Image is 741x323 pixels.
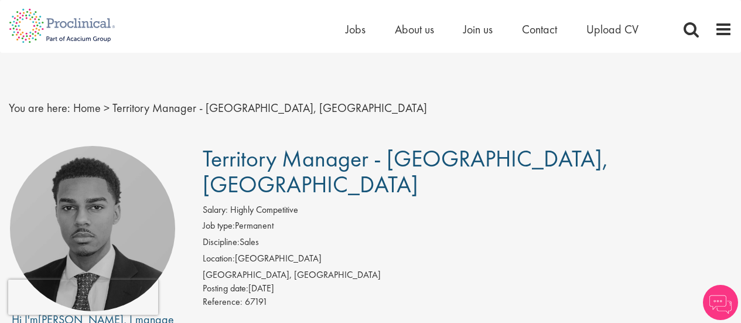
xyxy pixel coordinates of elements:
[203,219,235,233] label: Job type:
[203,252,235,266] label: Location:
[10,146,175,311] img: imeage of recruiter Carl Gbolade
[395,22,434,37] a: About us
[703,285,738,320] img: Chatbot
[112,100,427,115] span: Territory Manager - [GEOGRAPHIC_DATA], [GEOGRAPHIC_DATA]
[203,268,732,282] div: [GEOGRAPHIC_DATA], [GEOGRAPHIC_DATA]
[104,100,110,115] span: >
[203,282,732,295] div: [DATE]
[245,295,268,308] span: 67191
[203,203,228,217] label: Salary:
[9,100,70,115] span: You are here:
[203,282,248,294] span: Posting date:
[203,144,609,199] span: Territory Manager - [GEOGRAPHIC_DATA], [GEOGRAPHIC_DATA]
[8,280,158,315] iframe: reCAPTCHA
[522,22,557,37] a: Contact
[230,203,298,216] span: Highly Competitive
[203,219,732,236] li: Permanent
[203,252,732,268] li: [GEOGRAPHIC_DATA]
[203,236,732,252] li: Sales
[203,236,240,249] label: Discipline:
[203,295,243,309] label: Reference:
[463,22,493,37] a: Join us
[346,22,366,37] a: Jobs
[586,22,638,37] a: Upload CV
[73,100,101,115] a: breadcrumb link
